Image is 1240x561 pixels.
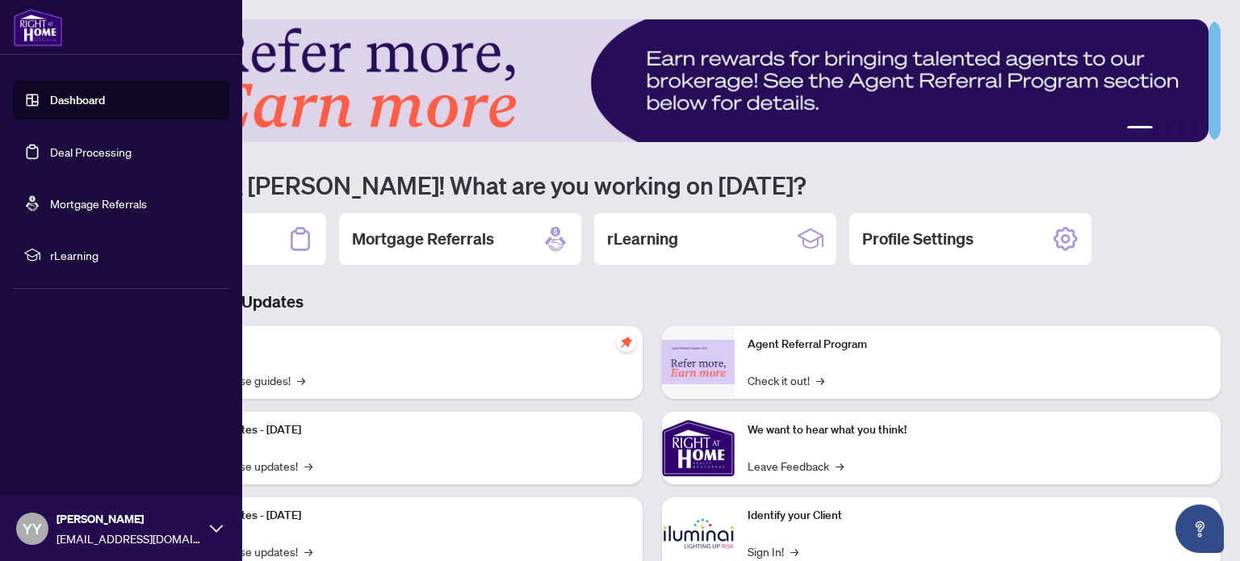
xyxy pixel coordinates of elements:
p: Self-Help [170,336,630,354]
p: Platform Updates - [DATE] [170,507,630,525]
span: → [816,371,824,389]
img: We want to hear what you think! [662,412,735,484]
span: → [836,457,844,475]
a: Sign In!→ [748,542,798,560]
span: rLearning [50,246,218,264]
span: → [304,542,312,560]
h1: Welcome back [PERSON_NAME]! What are you working on [DATE]? [84,170,1221,200]
a: Dashboard [50,93,105,107]
a: Mortgage Referrals [50,196,147,211]
p: Identify your Client [748,507,1208,525]
img: Slide 0 [84,19,1209,142]
span: [EMAIL_ADDRESS][DOMAIN_NAME] [57,530,202,547]
button: 5 [1198,126,1204,132]
p: We want to hear what you think! [748,421,1208,439]
span: → [297,371,305,389]
button: 1 [1127,126,1153,132]
a: Deal Processing [50,144,132,159]
a: Leave Feedback→ [748,457,844,475]
button: 3 [1172,126,1179,132]
span: YY [23,517,42,540]
p: Platform Updates - [DATE] [170,421,630,439]
span: → [304,457,312,475]
span: [PERSON_NAME] [57,510,202,528]
span: → [790,542,798,560]
img: Agent Referral Program [662,340,735,384]
button: 4 [1185,126,1192,132]
h2: rLearning [607,228,678,250]
span: pushpin [617,333,636,352]
h3: Brokerage & Industry Updates [84,291,1221,313]
button: 2 [1159,126,1166,132]
p: Agent Referral Program [748,336,1208,354]
button: Open asap [1175,504,1224,553]
img: logo [13,8,63,47]
h2: Mortgage Referrals [352,228,494,250]
h2: Profile Settings [862,228,974,250]
a: Check it out!→ [748,371,824,389]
